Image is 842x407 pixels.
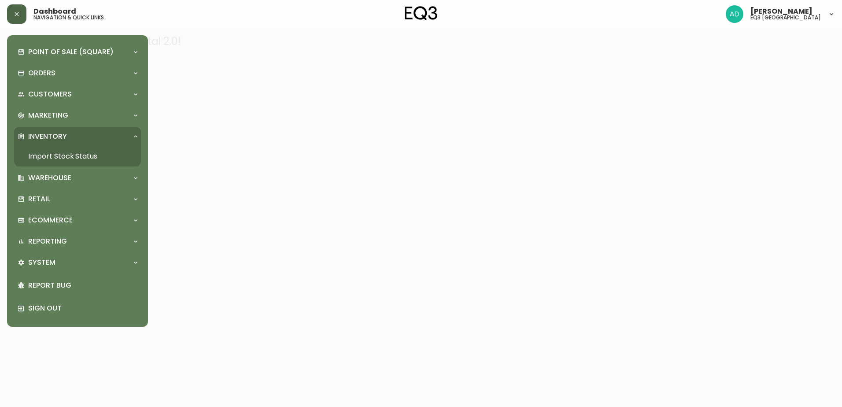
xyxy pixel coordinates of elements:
div: Sign Out [14,297,141,320]
img: 308eed972967e97254d70fe596219f44 [726,5,743,23]
div: Ecommerce [14,211,141,230]
p: Sign Out [28,303,137,313]
img: logo [405,6,437,20]
p: Orders [28,68,55,78]
p: Retail [28,194,50,204]
div: Point of Sale (Square) [14,42,141,62]
p: Warehouse [28,173,71,183]
p: Customers [28,89,72,99]
div: Reporting [14,232,141,251]
span: Dashboard [33,8,76,15]
div: Report Bug [14,274,141,297]
div: Retail [14,189,141,209]
div: System [14,253,141,272]
div: Orders [14,63,141,83]
h5: navigation & quick links [33,15,104,20]
a: Import Stock Status [14,146,141,166]
p: Ecommerce [28,215,73,225]
div: Warehouse [14,168,141,188]
p: Marketing [28,111,68,120]
div: Inventory [14,127,141,146]
p: Inventory [28,132,67,141]
h5: eq3 [GEOGRAPHIC_DATA] [750,15,821,20]
p: Point of Sale (Square) [28,47,114,57]
span: [PERSON_NAME] [750,8,812,15]
div: Marketing [14,106,141,125]
div: Customers [14,85,141,104]
p: Report Bug [28,281,137,290]
p: Reporting [28,237,67,246]
p: System [28,258,55,267]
